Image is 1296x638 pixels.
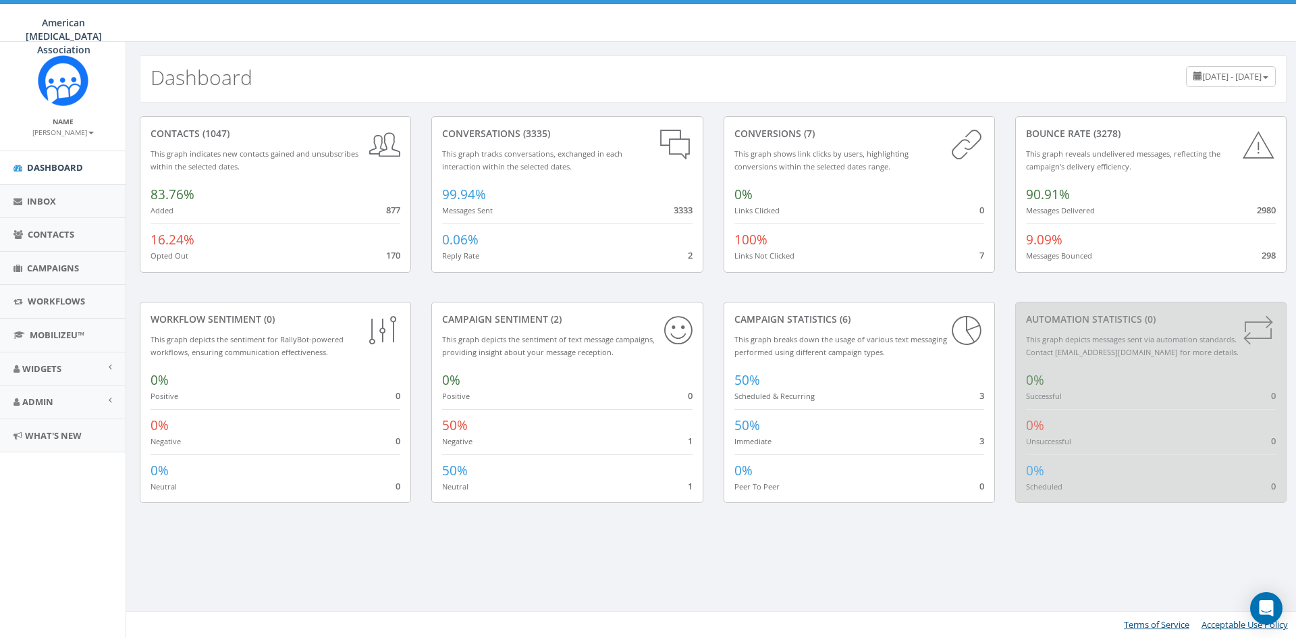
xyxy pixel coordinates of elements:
[734,334,947,357] small: This graph breaks down the usage of various text messaging performed using different campaign types.
[442,149,622,171] small: This graph tracks conversations, exchanged in each interaction within the selected dates.
[979,390,984,402] span: 3
[32,128,94,137] small: [PERSON_NAME]
[520,127,550,140] span: (3335)
[734,186,753,203] span: 0%
[38,55,88,106] img: Rally_Corp_Icon.png
[151,371,169,389] span: 0%
[979,204,984,216] span: 0
[200,127,230,140] span: (1047)
[1026,417,1044,434] span: 0%
[386,204,400,216] span: 877
[1026,149,1220,171] small: This graph reveals undelivered messages, reflecting the campaign's delivery efficiency.
[837,313,850,325] span: (6)
[442,334,655,357] small: This graph depicts the sentiment of text message campaigns, providing insight about your message ...
[1026,186,1070,203] span: 90.91%
[151,391,178,401] small: Positive
[1271,390,1276,402] span: 0
[979,480,984,492] span: 0
[688,249,693,261] span: 2
[151,205,173,215] small: Added
[442,313,692,326] div: Campaign Sentiment
[734,436,772,446] small: Immediate
[442,417,468,434] span: 50%
[801,127,815,140] span: (7)
[151,186,194,203] span: 83.76%
[442,436,473,446] small: Negative
[1026,481,1062,491] small: Scheduled
[1142,313,1156,325] span: (0)
[442,391,470,401] small: Positive
[27,195,56,207] span: Inbox
[734,127,984,140] div: conversions
[151,66,252,88] h2: Dashboard
[734,250,794,261] small: Links Not Clicked
[261,313,275,325] span: (0)
[53,117,74,126] small: Name
[442,371,460,389] span: 0%
[734,231,767,248] span: 100%
[1026,313,1276,326] div: Automation Statistics
[734,371,760,389] span: 50%
[22,363,61,375] span: Widgets
[442,231,479,248] span: 0.06%
[151,481,177,491] small: Neutral
[442,205,493,215] small: Messages Sent
[151,436,181,446] small: Negative
[151,313,400,326] div: Workflow Sentiment
[1026,436,1071,446] small: Unsuccessful
[30,329,84,341] span: MobilizeU™
[674,204,693,216] span: 3333
[734,391,815,401] small: Scheduled & Recurring
[1026,205,1095,215] small: Messages Delivered
[442,250,479,261] small: Reply Rate
[442,186,486,203] span: 99.94%
[22,396,53,408] span: Admin
[27,161,83,174] span: Dashboard
[1091,127,1120,140] span: (3278)
[1257,204,1276,216] span: 2980
[25,429,82,442] span: What's New
[688,435,693,447] span: 1
[442,462,468,479] span: 50%
[1026,250,1092,261] small: Messages Bounced
[151,334,344,357] small: This graph depicts the sentiment for RallyBot-powered workflows, ensuring communication effective...
[151,462,169,479] span: 0%
[734,462,753,479] span: 0%
[734,313,984,326] div: Campaign Statistics
[734,417,760,434] span: 50%
[151,250,188,261] small: Opted Out
[548,313,562,325] span: (2)
[734,481,780,491] small: Peer To Peer
[32,126,94,138] a: [PERSON_NAME]
[26,16,102,56] span: American [MEDICAL_DATA] Association
[151,149,358,171] small: This graph indicates new contacts gained and unsubscribes within the selected dates.
[442,127,692,140] div: conversations
[1271,480,1276,492] span: 0
[27,262,79,274] span: Campaigns
[396,435,400,447] span: 0
[386,249,400,261] span: 170
[1201,618,1288,631] a: Acceptable Use Policy
[442,481,468,491] small: Neutral
[1026,371,1044,389] span: 0%
[979,435,984,447] span: 3
[734,149,909,171] small: This graph shows link clicks by users, highlighting conversions within the selected dates range.
[1026,334,1239,357] small: This graph depicts messages sent via automation standards. Contact [EMAIL_ADDRESS][DOMAIN_NAME] f...
[979,249,984,261] span: 7
[1026,127,1276,140] div: Bounce Rate
[1250,592,1282,624] div: Open Intercom Messenger
[688,480,693,492] span: 1
[151,417,169,434] span: 0%
[1124,618,1189,631] a: Terms of Service
[734,205,780,215] small: Links Clicked
[1202,70,1262,82] span: [DATE] - [DATE]
[1026,391,1062,401] small: Successful
[1026,462,1044,479] span: 0%
[396,480,400,492] span: 0
[151,231,194,248] span: 16.24%
[28,228,74,240] span: Contacts
[1026,231,1062,248] span: 9.09%
[1271,435,1276,447] span: 0
[396,390,400,402] span: 0
[28,295,85,307] span: Workflows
